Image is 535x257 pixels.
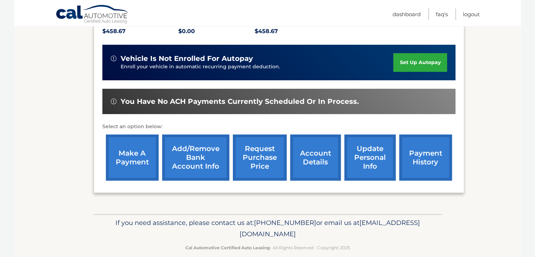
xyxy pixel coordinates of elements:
p: Select an option below: [102,123,456,131]
p: Enroll your vehicle in automatic recurring payment deduction. [121,63,394,71]
img: alert-white.svg [111,99,116,104]
a: set up autopay [393,53,447,72]
p: If you need assistance, please contact us at: or email us at [98,217,437,240]
a: update personal info [344,134,396,181]
span: [EMAIL_ADDRESS][DOMAIN_NAME] [240,219,420,238]
span: [PHONE_NUMBER] [254,219,316,227]
a: Add/Remove bank account info [162,134,229,181]
a: Logout [463,8,480,20]
a: payment history [399,134,452,181]
p: - All Rights Reserved - Copyright 2025 [98,244,437,251]
strong: Cal Automotive Certified Auto Leasing [185,245,270,250]
p: $458.67 [255,26,331,36]
span: You have no ACH payments currently scheduled or in process. [121,97,359,106]
p: $0.00 [178,26,255,36]
a: FAQ's [436,8,448,20]
a: Cal Automotive [56,5,129,25]
span: vehicle is not enrolled for autopay [121,54,253,63]
a: make a payment [106,134,159,181]
a: Dashboard [393,8,421,20]
a: request purchase price [233,134,287,181]
p: $458.67 [102,26,179,36]
a: account details [290,134,341,181]
img: alert-white.svg [111,56,116,61]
